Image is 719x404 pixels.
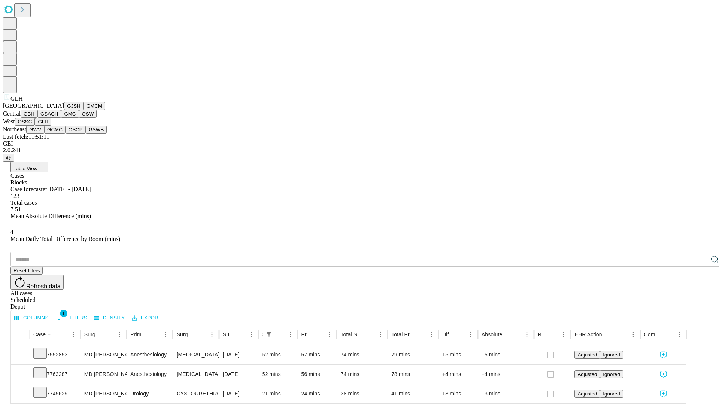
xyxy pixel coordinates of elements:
button: Menu [285,329,296,340]
span: @ [6,155,11,160]
div: Primary Service [130,331,149,337]
button: Sort [104,329,114,340]
button: Menu [114,329,125,340]
span: Reset filters [13,268,40,273]
div: Total Predicted Duration [391,331,415,337]
button: Menu [628,329,638,340]
span: [DATE] - [DATE] [47,186,91,192]
div: 52 mins [262,345,294,364]
div: +3 mins [442,384,474,403]
span: Last fetch: 11:51:11 [3,134,49,140]
button: GMC [61,110,79,118]
button: Sort [548,329,558,340]
div: Urology [130,384,169,403]
span: Central [3,110,21,117]
div: [DATE] [223,345,255,364]
div: 74 mins [340,345,384,364]
div: Surgeon Name [84,331,103,337]
button: Ignored [600,351,623,359]
button: Menu [522,329,532,340]
div: 57 mins [301,345,333,364]
button: Menu [207,329,217,340]
div: Case Epic Id [33,331,57,337]
div: [DATE] [223,384,255,403]
div: Anesthesiology [130,365,169,384]
button: Ignored [600,390,623,398]
button: GMCM [84,102,105,110]
span: West [3,118,15,125]
button: Expand [15,368,26,381]
span: Ignored [603,391,620,397]
button: Menu [324,329,335,340]
button: Menu [674,329,685,340]
button: Adjusted [574,370,600,378]
div: 56 mins [301,365,333,384]
button: Menu [465,329,476,340]
span: Northeast [3,126,26,132]
div: 41 mins [391,384,435,403]
button: Show filters [54,312,89,324]
div: 21 mins [262,384,294,403]
button: Adjusted [574,351,600,359]
button: Refresh data [10,275,64,290]
div: [MEDICAL_DATA] EXTRACORPOREAL SHOCK WAVE [176,345,215,364]
button: Show filters [264,329,274,340]
button: Menu [426,329,437,340]
div: Predicted In Room Duration [301,331,313,337]
span: Mean Daily Total Difference by Room (mins) [10,236,120,242]
div: 7763287 [33,365,77,384]
div: 7552853 [33,345,77,364]
div: 52 mins [262,365,294,384]
span: Adjusted [577,352,597,358]
div: MD [PERSON_NAME] Jr [PERSON_NAME] E Md [84,345,123,364]
button: GCMC [44,126,66,134]
div: 79 mins [391,345,435,364]
span: Adjusted [577,371,597,377]
button: Menu [558,329,569,340]
button: OSW [79,110,97,118]
button: GSACH [37,110,61,118]
div: Surgery Name [176,331,195,337]
div: Resolved in EHR [538,331,547,337]
div: CYSTOURETHROSCOPY WITH [MEDICAL_DATA] REMOVAL SIMPLE [176,384,215,403]
button: Export [130,312,163,324]
button: Sort [196,329,207,340]
button: OSCP [66,126,86,134]
span: Ignored [603,352,620,358]
button: Expand [15,388,26,401]
button: Sort [314,329,324,340]
div: GEI [3,140,716,147]
span: GLH [10,95,23,102]
button: GWV [26,126,44,134]
button: Adjusted [574,390,600,398]
button: Menu [246,329,257,340]
button: Sort [511,329,522,340]
button: Sort [236,329,246,340]
div: +3 mins [482,384,530,403]
span: Case forecaster [10,186,47,192]
button: GLH [35,118,51,126]
div: 74 mins [340,365,384,384]
button: Sort [365,329,375,340]
button: Sort [275,329,285,340]
div: [DATE] [223,365,255,384]
button: Expand [15,349,26,362]
span: Mean Absolute Difference (mins) [10,213,91,219]
span: 7.51 [10,206,21,212]
button: Table View [10,162,48,172]
div: +5 mins [482,345,530,364]
div: +5 mins [442,345,474,364]
div: 7745629 [33,384,77,403]
div: EHR Action [574,331,602,337]
span: Table View [13,166,37,171]
div: Comments [644,331,663,337]
button: Density [92,312,127,324]
div: 2.0.241 [3,147,716,154]
button: Menu [375,329,386,340]
span: Total cases [10,199,37,206]
span: Adjusted [577,391,597,397]
div: Difference [442,331,454,337]
div: MD [PERSON_NAME] Jr [PERSON_NAME] E Md [84,384,123,403]
button: Menu [160,329,171,340]
button: GBH [21,110,37,118]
